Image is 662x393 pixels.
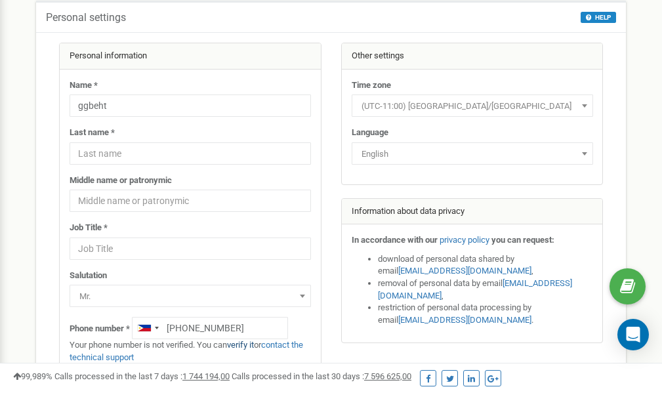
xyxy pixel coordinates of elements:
[342,199,603,225] div: Information about data privacy
[13,371,52,381] span: 99,989%
[378,253,593,278] li: download of personal data shared by email ,
[342,43,603,70] div: Other settings
[440,235,489,245] a: privacy policy
[133,318,163,339] div: Telephone country code
[378,278,572,300] a: [EMAIL_ADDRESS][DOMAIN_NAME]
[54,371,230,381] span: Calls processed in the last 7 days :
[46,12,126,24] h5: Personal settings
[70,238,311,260] input: Job Title
[352,79,391,92] label: Time zone
[378,302,593,326] li: restriction of personal data processing by email .
[70,79,98,92] label: Name *
[491,235,554,245] strong: you can request:
[70,175,172,187] label: Middle name or patronymic
[378,278,593,302] li: removal of personal data by email ,
[581,12,616,23] button: HELP
[227,340,254,350] a: verify it
[352,94,593,117] span: (UTC-11:00) Pacific/Midway
[70,270,107,282] label: Salutation
[398,315,531,325] a: [EMAIL_ADDRESS][DOMAIN_NAME]
[352,127,388,139] label: Language
[132,317,288,339] input: +1-800-555-55-55
[70,323,130,335] label: Phone number *
[74,287,306,306] span: Mr.
[70,127,115,139] label: Last name *
[398,266,531,276] a: [EMAIL_ADDRESS][DOMAIN_NAME]
[352,142,593,165] span: English
[70,142,311,165] input: Last name
[70,285,311,307] span: Mr.
[70,222,108,234] label: Job Title *
[356,97,589,115] span: (UTC-11:00) Pacific/Midway
[352,235,438,245] strong: In accordance with our
[70,340,303,362] a: contact the technical support
[70,339,311,363] p: Your phone number is not verified. You can or
[70,94,311,117] input: Name
[232,371,411,381] span: Calls processed in the last 30 days :
[182,371,230,381] u: 1 744 194,00
[60,43,321,70] div: Personal information
[364,371,411,381] u: 7 596 625,00
[70,190,311,212] input: Middle name or patronymic
[356,145,589,163] span: English
[617,319,649,350] div: Open Intercom Messenger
